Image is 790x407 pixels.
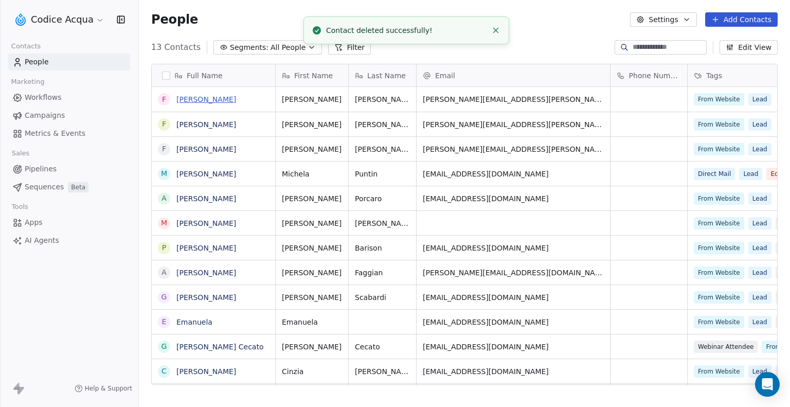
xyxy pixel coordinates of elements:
[152,87,276,398] div: grid
[176,293,236,302] a: [PERSON_NAME]
[161,267,167,278] div: A
[694,267,744,279] span: From Website
[8,232,130,249] a: AI Agents
[748,217,771,229] span: Lead
[176,95,236,103] a: [PERSON_NAME]
[355,119,410,130] span: [PERSON_NAME]
[162,316,167,327] div: E
[423,94,604,104] span: [PERSON_NAME][EMAIL_ADDRESS][PERSON_NAME][DOMAIN_NAME]
[31,13,94,26] span: Codice Acqua
[282,342,342,352] span: [PERSON_NAME]
[75,384,132,393] a: Help & Support
[748,143,771,155] span: Lead
[271,42,306,53] span: All People
[694,341,758,353] span: Webinar Attendee
[423,366,604,377] span: [EMAIL_ADDRESS][DOMAIN_NAME]
[748,316,771,328] span: Lead
[706,70,722,81] span: Tags
[187,70,223,81] span: Full Name
[355,292,410,303] span: Scabardi
[328,40,371,55] button: Filter
[176,269,236,277] a: [PERSON_NAME]
[282,292,342,303] span: [PERSON_NAME]
[230,42,268,53] span: Segments:
[355,366,410,377] span: [PERSON_NAME]
[176,145,236,153] a: [PERSON_NAME]
[423,317,604,327] span: [EMAIL_ADDRESS][DOMAIN_NAME]
[355,94,410,104] span: [PERSON_NAME]
[8,54,130,70] a: People
[25,217,43,228] span: Apps
[355,342,410,352] span: Cecato
[326,25,487,36] div: Contact deleted successfully!
[7,146,34,161] span: Sales
[161,292,167,303] div: G
[282,193,342,204] span: [PERSON_NAME]
[755,372,780,397] div: Open Intercom Messenger
[282,169,342,179] span: Michela
[8,89,130,106] a: Workflows
[176,194,236,203] a: [PERSON_NAME]
[161,193,167,204] div: A
[162,144,166,154] div: F
[7,39,45,54] span: Contacts
[85,384,132,393] span: Help & Support
[25,57,49,67] span: People
[423,144,604,154] span: [PERSON_NAME][EMAIL_ADDRESS][PERSON_NAME][DOMAIN_NAME]
[423,268,604,278] span: [PERSON_NAME][EMAIL_ADDRESS][DOMAIN_NAME]
[423,193,604,204] span: [EMAIL_ADDRESS][DOMAIN_NAME]
[417,64,610,86] div: Email
[68,182,88,192] span: Beta
[276,64,348,86] div: First Name
[7,199,32,215] span: Tools
[423,342,604,352] span: [EMAIL_ADDRESS][DOMAIN_NAME]
[355,144,410,154] span: [PERSON_NAME]
[151,12,198,27] span: People
[694,93,744,105] span: From Website
[282,243,342,253] span: [PERSON_NAME]
[282,144,342,154] span: [PERSON_NAME]
[161,366,167,377] div: C
[355,169,410,179] span: Puntin
[694,192,744,205] span: From Website
[367,70,406,81] span: Last Name
[629,70,681,81] span: Phone Number
[176,244,236,252] a: [PERSON_NAME]
[12,11,106,28] button: Codice Acqua
[694,291,744,304] span: From Website
[423,169,604,179] span: [EMAIL_ADDRESS][DOMAIN_NAME]
[748,267,771,279] span: Lead
[8,214,130,231] a: Apps
[282,94,342,104] span: [PERSON_NAME]
[748,365,771,378] span: Lead
[748,93,771,105] span: Lead
[282,119,342,130] span: [PERSON_NAME]
[162,242,166,253] div: P
[8,107,130,124] a: Campaigns
[355,218,410,228] span: [PERSON_NAME]
[694,143,744,155] span: From Website
[14,13,27,26] img: logo.png
[694,365,744,378] span: From Website
[423,243,604,253] span: [EMAIL_ADDRESS][DOMAIN_NAME]
[423,292,604,303] span: [EMAIL_ADDRESS][DOMAIN_NAME]
[176,367,236,376] a: [PERSON_NAME]
[705,12,778,27] button: Add Contacts
[355,193,410,204] span: Porcaro
[176,120,236,129] a: [PERSON_NAME]
[630,12,696,27] button: Settings
[161,218,167,228] div: M
[176,170,236,178] a: [PERSON_NAME]
[25,182,64,192] span: Sequences
[161,341,167,352] div: G
[489,24,502,37] button: Close toast
[355,243,410,253] span: Barison
[748,118,771,131] span: Lead
[8,161,130,178] a: Pipelines
[611,64,687,86] div: Phone Number
[25,235,59,246] span: AI Agents
[25,92,62,103] span: Workflows
[161,168,167,179] div: M
[8,179,130,196] a: SequencesBeta
[423,119,604,130] span: [PERSON_NAME][EMAIL_ADDRESS][PERSON_NAME][DOMAIN_NAME]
